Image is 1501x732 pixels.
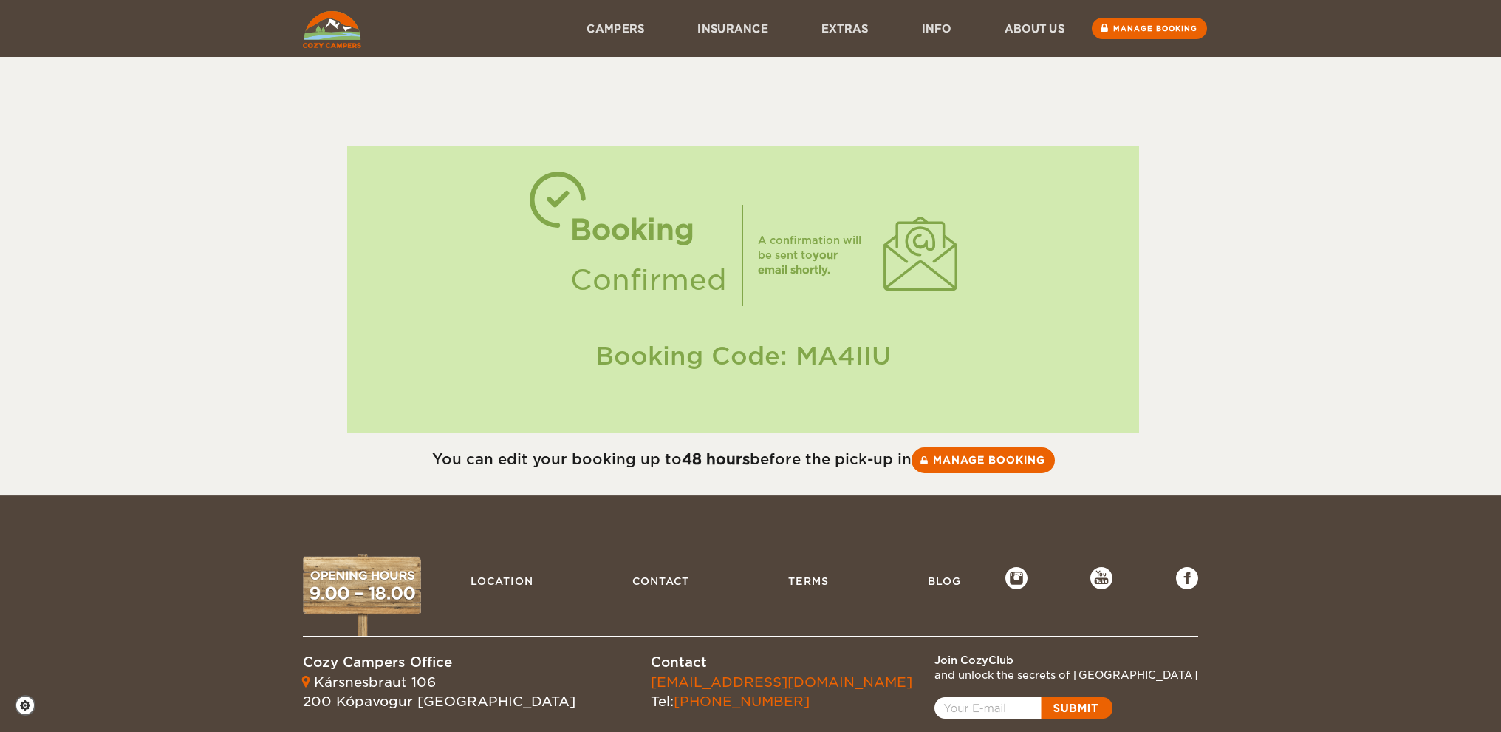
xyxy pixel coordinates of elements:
div: Booking [570,205,727,255]
div: You can edit your booking up to before the pick-up in [303,447,1183,473]
div: A confirmation will be sent to [758,233,869,277]
div: Booking Code: MA4IIU [362,339,1125,373]
a: Cookie settings [15,695,45,716]
a: [EMAIL_ADDRESS][DOMAIN_NAME] [651,674,912,690]
img: Cozy Campers [303,11,361,48]
div: Kársnesbraut 106 200 Kópavogur [GEOGRAPHIC_DATA] [303,673,575,711]
a: Contact [625,567,697,595]
a: Terms [781,567,836,595]
a: Open popup [934,697,1112,719]
div: Join CozyClub [934,653,1198,668]
a: Blog [920,567,968,595]
div: and unlock the secrets of [GEOGRAPHIC_DATA] [934,668,1198,682]
a: Manage booking [1092,18,1207,39]
a: Manage booking [912,447,1055,473]
strong: 48 hours [682,450,750,468]
div: Contact [651,653,912,672]
a: Location [463,567,541,595]
div: Tel: [651,673,912,711]
div: Cozy Campers Office [303,653,575,672]
a: [PHONE_NUMBER] [674,694,810,709]
div: Confirmed [570,255,727,305]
